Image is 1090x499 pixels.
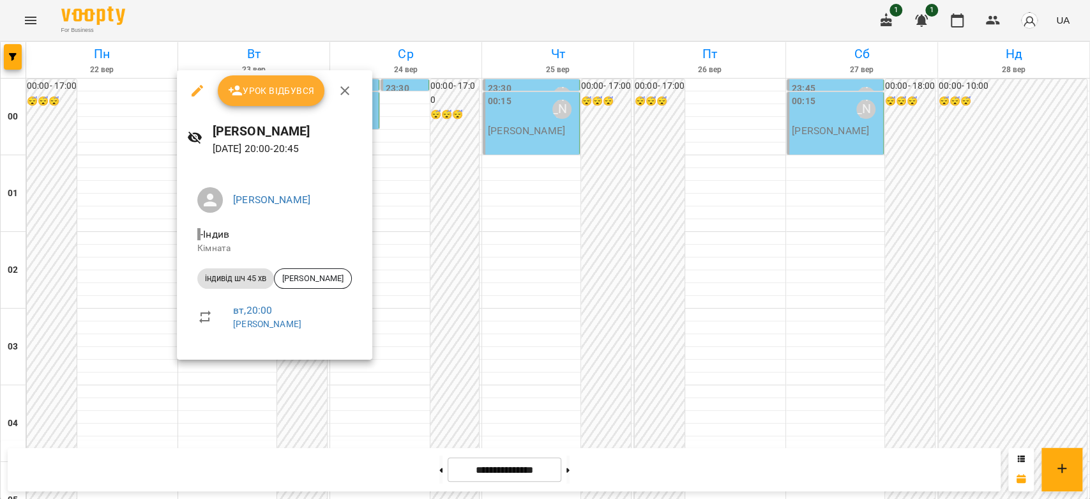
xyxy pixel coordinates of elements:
div: [PERSON_NAME] [274,268,352,289]
a: вт , 20:00 [233,304,272,316]
button: Урок відбувся [218,75,325,106]
span: - Індив [197,228,232,240]
h6: [PERSON_NAME] [213,121,362,141]
span: [PERSON_NAME] [275,273,351,284]
span: Урок відбувся [228,83,315,98]
p: Кімната [197,242,352,255]
span: індивід шч 45 хв [197,273,274,284]
a: [PERSON_NAME] [233,194,310,206]
p: [DATE] 20:00 - 20:45 [213,141,362,157]
a: [PERSON_NAME] [233,319,301,329]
